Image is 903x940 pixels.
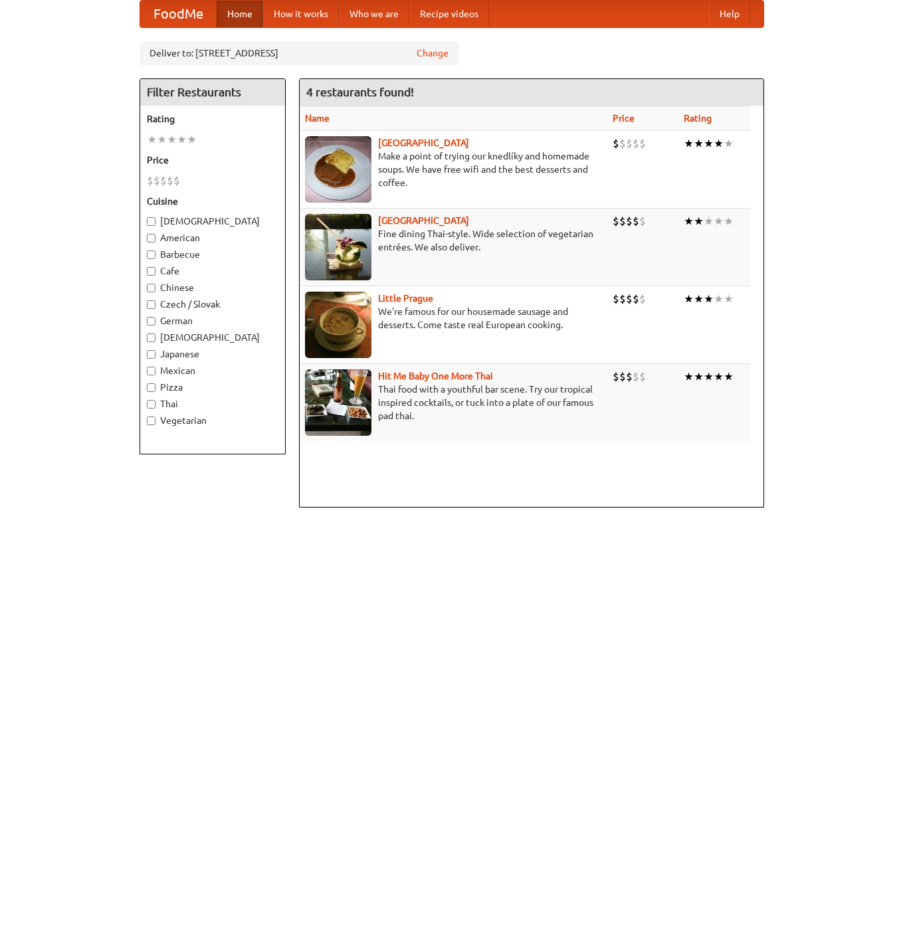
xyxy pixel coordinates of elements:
[147,248,278,261] label: Barbecue
[147,231,278,244] label: American
[147,314,278,328] label: German
[263,1,339,27] a: How it works
[619,369,626,384] li: $
[147,264,278,278] label: Cafe
[714,292,724,306] li: ★
[173,173,180,188] li: $
[140,79,285,106] h4: Filter Restaurants
[378,371,493,381] a: Hit Me Baby One More Thai
[684,214,694,229] li: ★
[305,292,371,358] img: littleprague.jpg
[147,281,278,294] label: Chinese
[724,292,734,306] li: ★
[714,136,724,151] li: ★
[704,292,714,306] li: ★
[626,292,633,306] li: $
[147,195,278,208] h5: Cuisine
[305,227,603,254] p: Fine dining Thai-style. Wide selection of vegetarian entrées. We also deliver.
[714,369,724,384] li: ★
[639,292,646,306] li: $
[724,369,734,384] li: ★
[694,292,704,306] li: ★
[639,214,646,229] li: $
[167,132,177,147] li: ★
[147,397,278,411] label: Thai
[160,173,167,188] li: $
[704,214,714,229] li: ★
[613,136,619,151] li: $
[305,136,371,203] img: czechpoint.jpg
[724,214,734,229] li: ★
[684,136,694,151] li: ★
[633,214,639,229] li: $
[626,214,633,229] li: $
[378,138,469,148] a: [GEOGRAPHIC_DATA]
[147,383,155,392] input: Pizza
[147,400,155,409] input: Thai
[378,215,469,226] a: [GEOGRAPHIC_DATA]
[147,317,155,326] input: German
[619,292,626,306] li: $
[305,369,371,436] img: babythai.jpg
[684,369,694,384] li: ★
[187,132,197,147] li: ★
[147,381,278,394] label: Pizza
[613,214,619,229] li: $
[704,136,714,151] li: ★
[153,173,160,188] li: $
[177,132,187,147] li: ★
[147,364,278,377] label: Mexican
[167,173,173,188] li: $
[147,331,278,344] label: [DEMOGRAPHIC_DATA]
[633,369,639,384] li: $
[714,214,724,229] li: ★
[147,112,278,126] h5: Rating
[626,136,633,151] li: $
[147,284,155,292] input: Chinese
[147,217,155,226] input: [DEMOGRAPHIC_DATA]
[639,136,646,151] li: $
[147,347,278,361] label: Japanese
[140,41,458,65] div: Deliver to: [STREET_ADDRESS]
[147,153,278,167] h5: Price
[306,86,414,98] ng-pluralize: 4 restaurants found!
[305,113,330,124] a: Name
[305,149,603,189] p: Make a point of trying our knedlíky and homemade soups. We have free wifi and the best desserts a...
[147,267,155,276] input: Cafe
[378,293,433,304] a: Little Prague
[147,350,155,359] input: Japanese
[157,132,167,147] li: ★
[684,292,694,306] li: ★
[639,369,646,384] li: $
[724,136,734,151] li: ★
[619,136,626,151] li: $
[147,417,155,425] input: Vegetarian
[613,292,619,306] li: $
[619,214,626,229] li: $
[613,113,635,124] a: Price
[147,367,155,375] input: Mexican
[684,113,712,124] a: Rating
[147,234,155,242] input: American
[147,298,278,311] label: Czech / Slovak
[147,173,153,188] li: $
[217,1,263,27] a: Home
[694,369,704,384] li: ★
[633,292,639,306] li: $
[147,215,278,228] label: [DEMOGRAPHIC_DATA]
[709,1,750,27] a: Help
[694,214,704,229] li: ★
[147,132,157,147] li: ★
[626,369,633,384] li: $
[417,47,449,60] a: Change
[147,300,155,309] input: Czech / Slovak
[305,305,603,331] p: We're famous for our housemade sausage and desserts. Come taste real European cooking.
[339,1,409,27] a: Who we are
[147,414,278,427] label: Vegetarian
[140,1,217,27] a: FoodMe
[409,1,489,27] a: Recipe videos
[305,214,371,280] img: satay.jpg
[694,136,704,151] li: ★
